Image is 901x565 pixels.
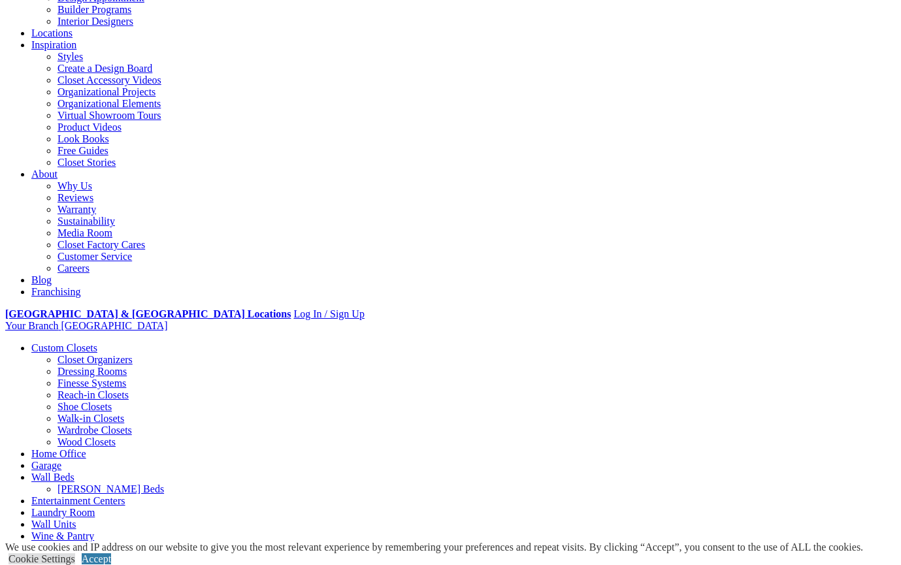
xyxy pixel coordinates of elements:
[57,63,152,74] a: Create a Design Board
[5,541,863,553] div: We use cookies and IP address on our website to give you the most relevant experience by remember...
[57,354,133,365] a: Closet Organizers
[57,98,161,109] a: Organizational Elements
[57,483,164,494] a: [PERSON_NAME] Beds
[57,16,133,27] a: Interior Designers
[57,74,161,86] a: Closet Accessory Videos
[57,51,83,62] a: Styles
[31,39,76,50] a: Inspiration
[57,251,132,262] a: Customer Service
[57,263,90,274] a: Careers
[57,192,93,203] a: Reviews
[31,507,95,518] a: Laundry Room
[31,27,73,39] a: Locations
[31,460,61,471] a: Garage
[5,320,58,331] span: Your Branch
[57,4,131,15] a: Builder Programs
[31,286,81,297] a: Franchising
[31,530,94,541] a: Wine & Pantry
[5,320,168,331] a: Your Branch [GEOGRAPHIC_DATA]
[31,519,76,530] a: Wall Units
[293,308,364,319] a: Log In / Sign Up
[57,216,115,227] a: Sustainability
[82,553,111,564] a: Accept
[57,389,129,400] a: Reach-in Closets
[8,553,75,564] a: Cookie Settings
[57,86,156,97] a: Organizational Projects
[5,308,291,319] a: [GEOGRAPHIC_DATA] & [GEOGRAPHIC_DATA] Locations
[57,227,112,238] a: Media Room
[31,495,125,506] a: Entertainment Centers
[61,320,167,331] span: [GEOGRAPHIC_DATA]
[31,448,86,459] a: Home Office
[57,366,127,377] a: Dressing Rooms
[57,401,112,412] a: Shoe Closets
[57,180,92,191] a: Why Us
[57,436,116,447] a: Wood Closets
[57,121,122,133] a: Product Videos
[31,472,74,483] a: Wall Beds
[31,169,57,180] a: About
[57,378,126,389] a: Finesse Systems
[57,133,109,144] a: Look Books
[31,342,97,353] a: Custom Closets
[57,157,116,168] a: Closet Stories
[57,110,161,121] a: Virtual Showroom Tours
[57,425,132,436] a: Wardrobe Closets
[31,274,52,285] a: Blog
[57,239,145,250] a: Closet Factory Cares
[57,413,124,424] a: Walk-in Closets
[57,204,96,215] a: Warranty
[57,145,108,156] a: Free Guides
